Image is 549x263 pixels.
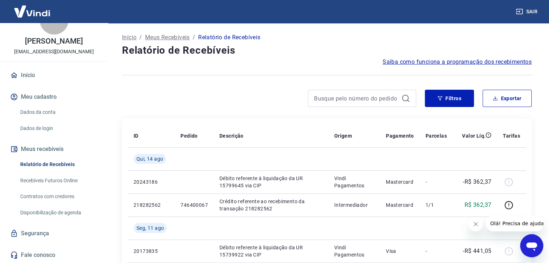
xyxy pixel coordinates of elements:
p: 746400067 [180,201,208,209]
a: Meus Recebíveis [145,33,190,42]
p: - [426,178,447,186]
p: - [426,248,447,255]
p: Descrição [219,132,244,139]
p: 1/1 [426,201,447,209]
p: 20173835 [134,248,169,255]
p: 218282562 [134,201,169,209]
p: Débito referente à liquidação da UR 15739922 via CIP [219,244,323,258]
a: Início [9,67,99,83]
a: Recebíveis Futuros Online [17,173,99,188]
p: -R$ 441,05 [463,247,491,255]
p: ID [134,132,139,139]
a: Dados de login [17,121,99,136]
p: Débito referente à liquidação da UR 15799645 via CIP [219,175,323,189]
h4: Relatório de Recebíveis [122,43,532,58]
a: Relatório de Recebíveis [17,157,99,172]
p: Pedido [180,132,197,139]
span: Seg, 11 ago [136,224,164,232]
img: Vindi [9,0,56,22]
p: Pagamento [386,132,414,139]
a: Contratos com credores [17,189,99,204]
button: Sair [514,5,540,18]
a: Dados da conta [17,105,99,120]
p: Relatório de Recebíveis [198,33,260,42]
p: Parcelas [426,132,447,139]
p: Valor Líq. [462,132,485,139]
button: Meu cadastro [9,89,99,105]
iframe: Mensagem da empresa [486,215,543,231]
p: Origem [334,132,352,139]
span: Olá! Precisa de ajuda? [4,5,61,11]
button: Exportar [483,90,532,107]
p: / [193,33,195,42]
span: Qui, 14 ago [136,155,163,162]
p: Tarifas [503,132,520,139]
iframe: Botão para abrir a janela de mensagens [520,234,543,257]
p: Crédito referente ao recebimento da transação 218282562 [219,198,323,212]
p: -R$ 362,37 [463,178,491,186]
a: Fale conosco [9,247,99,263]
p: Vindi Pagamentos [334,175,374,189]
p: R$ 362,37 [465,201,492,209]
p: Visa [386,248,414,255]
iframe: Fechar mensagem [469,217,483,231]
p: Mastercard [386,178,414,186]
a: Disponibilização de agenda [17,205,99,220]
p: Mastercard [386,201,414,209]
p: Intermediador [334,201,374,209]
button: Filtros [425,90,474,107]
p: / [139,33,142,42]
input: Busque pelo número do pedido [314,93,398,104]
p: [EMAIL_ADDRESS][DOMAIN_NAME] [14,48,94,55]
p: [PERSON_NAME] [25,37,83,45]
a: Início [122,33,136,42]
p: 20243186 [134,178,169,186]
button: Meus recebíveis [9,141,99,157]
a: Segurança [9,226,99,241]
a: Saiba como funciona a programação dos recebimentos [383,58,532,66]
p: Vindi Pagamentos [334,244,374,258]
